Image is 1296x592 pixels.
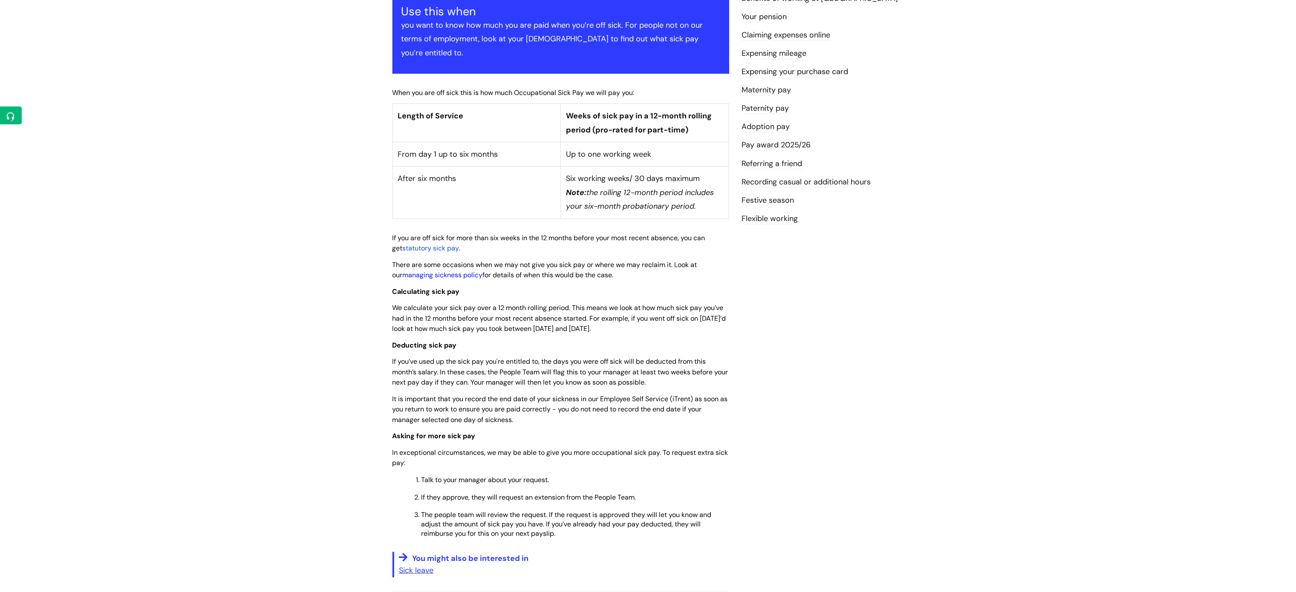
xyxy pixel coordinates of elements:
a: Claiming expenses online [742,30,831,41]
a: Recording casual or additional hours [742,177,871,188]
a: Expensing your purchase card [742,66,849,78]
span: If they approve, they will request an extension from the People Team. [421,493,636,502]
a: managing sickness policy [403,270,483,279]
a: Adoption pay [742,121,790,132]
a: statutory sick pay [403,244,459,253]
span: Deducting sick pay [393,341,457,350]
td: From day 1 up to six months [393,142,561,167]
span: There are some occasions when we may not give you sick pay or where we may reclaim it. Look at ou... [393,260,697,280]
p: you want to know how much you are paid when you’re off sick. For people not on our terms of emplo... [401,18,720,60]
a: Paternity pay [742,103,789,114]
a: Pay award 2025/26 [742,140,811,151]
span: If you are off sick for more than six weeks in the 12 months before your most recent absence, you... [393,233,705,253]
span: You might also be interested in [412,553,528,563]
td: Up to one working week [561,142,729,167]
span: We calculate your sick pay over a 12 month rolling period. This means we look at how much sick pa... [393,303,726,333]
span: When you are off sick this is how much Occupational Sick Pay we will pay you: [393,88,635,97]
a: Expensing mileage [742,48,807,59]
span: If you’ve used up the sick pay you're entitled to, the days you were off sick will be deducted fr... [393,357,728,387]
td: After six months [393,167,561,218]
span: . [459,244,461,253]
span: In exceptional circumstances, we may be able to give you more occupational sick pay. To request e... [393,448,728,468]
span: Asking for more sick pay [393,431,476,440]
h3: Use this when [401,5,720,18]
span: Talk to your manager about your request. [421,475,549,484]
th: Weeks of sick pay in a 12-month rolling period (pro-rated for part-time) [561,104,729,142]
em: the rolling 12-month period includes your six-month probationary period. [566,187,714,211]
a: Sick leave [399,565,434,575]
a: Referring a friend [742,158,802,170]
a: Your pension [742,11,787,23]
span: It is important that you record the end date of your sickness in our Employee Self Service (iTren... [393,394,728,425]
em: Note: [566,187,586,198]
td: Six working weeks/ 30 days maximum [561,167,729,218]
a: Flexible working [742,213,798,224]
span: Calculating sick pay [393,287,460,296]
a: Festive season [742,195,794,206]
span: The people team will review the request. If the request is approved they will let you know and ad... [421,510,712,538]
th: Length of Service [393,104,561,142]
a: Maternity pay [742,85,791,96]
